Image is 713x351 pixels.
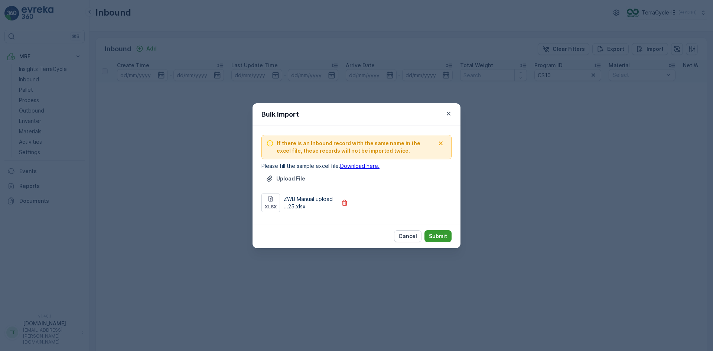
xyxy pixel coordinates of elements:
p: Bulk Import [261,109,299,120]
a: Download here. [340,163,380,169]
button: Cancel [394,230,421,242]
p: Submit [429,233,447,240]
p: Please fill the sample excel file. [261,162,452,170]
span: If there is an Inbound record with the same name in the excel file, these records will not be imp... [277,140,435,155]
p: xlsx [265,204,277,210]
button: Submit [424,230,452,242]
p: Upload File [276,175,305,182]
button: Upload File [261,173,310,185]
p: ZWB Manual upload ...25.xlsx [284,195,336,210]
p: Cancel [398,233,417,240]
